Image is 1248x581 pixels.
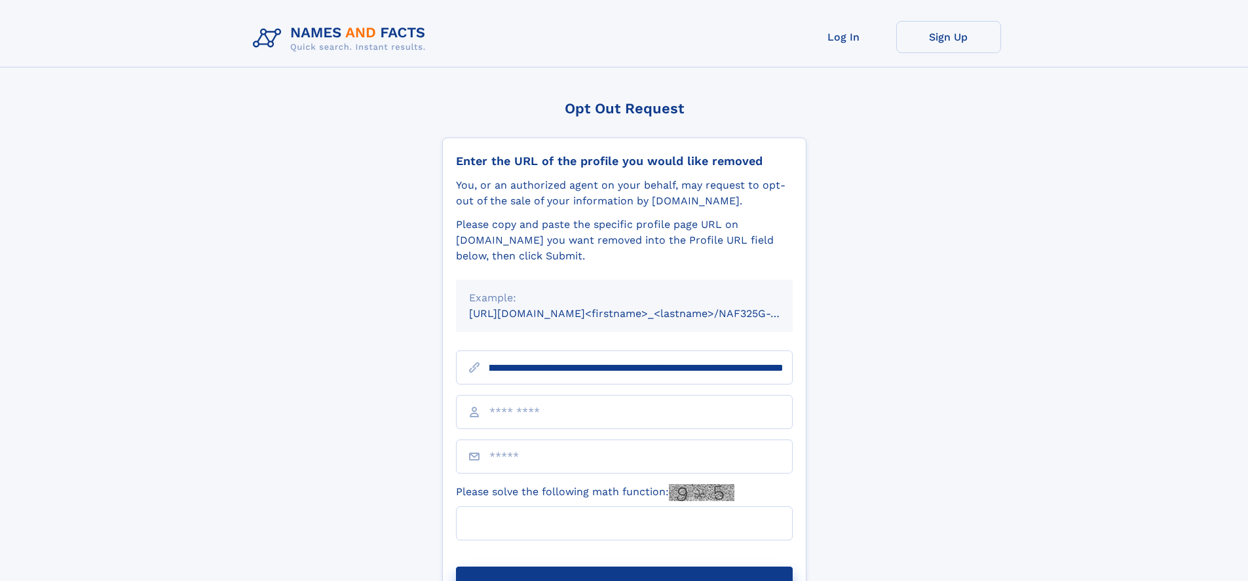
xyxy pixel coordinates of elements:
[896,21,1001,53] a: Sign Up
[456,178,793,209] div: You, or an authorized agent on your behalf, may request to opt-out of the sale of your informatio...
[248,21,436,56] img: Logo Names and Facts
[469,290,780,306] div: Example:
[456,484,734,501] label: Please solve the following math function:
[456,217,793,264] div: Please copy and paste the specific profile page URL on [DOMAIN_NAME] you want removed into the Pr...
[442,100,806,117] div: Opt Out Request
[791,21,896,53] a: Log In
[469,307,818,320] small: [URL][DOMAIN_NAME]<firstname>_<lastname>/NAF325G-xxxxxxxx
[456,154,793,168] div: Enter the URL of the profile you would like removed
